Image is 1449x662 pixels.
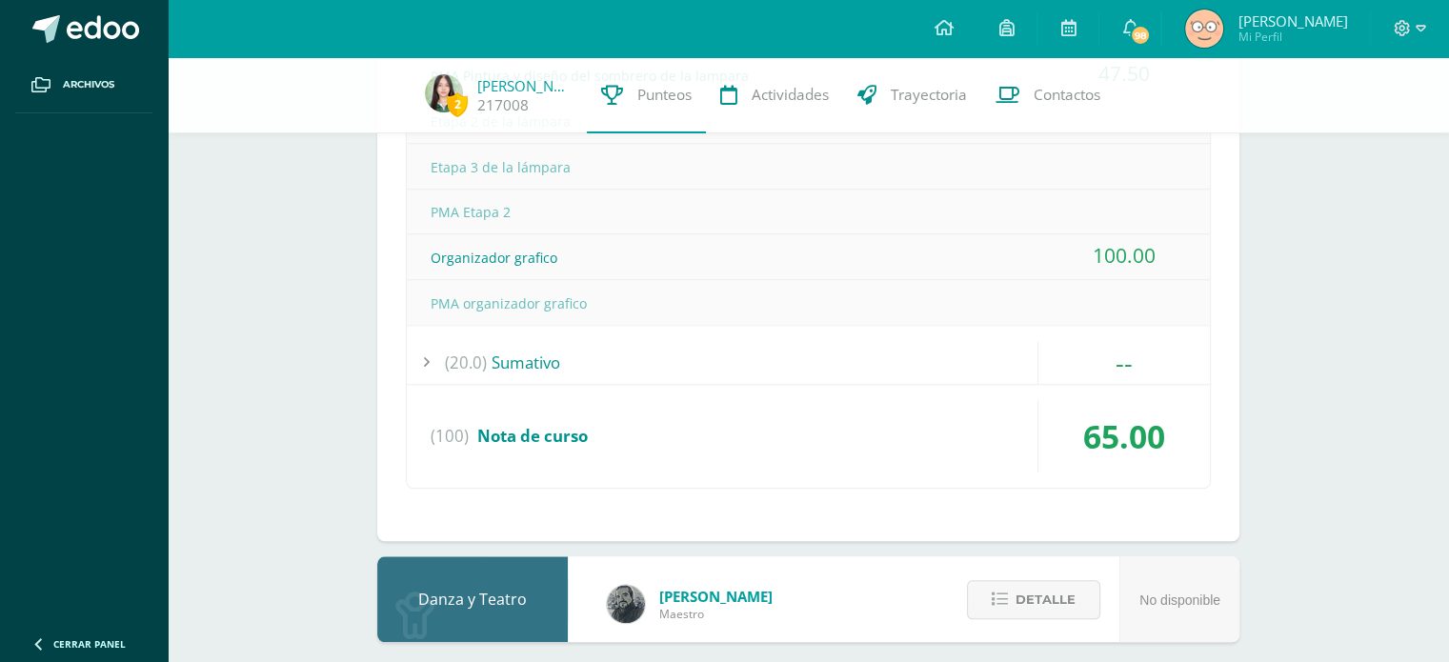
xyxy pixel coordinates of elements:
span: Trayectoria [891,85,967,105]
a: [PERSON_NAME] [477,76,573,95]
div: PMA Etapa 2 [407,191,1210,233]
span: Actividades [752,85,829,105]
a: Punteos [587,57,706,133]
span: 2 [447,92,468,116]
div: PMA organizador grafico [407,282,1210,325]
span: [PERSON_NAME] [1238,11,1347,30]
div: Etapa 3 de la lámpara [407,146,1210,189]
span: (100) [431,400,469,472]
div: -- [1038,341,1210,384]
div: Sumativo [407,341,1210,384]
a: Contactos [981,57,1115,133]
span: Maestro [659,606,773,622]
div: Danza y Teatro [377,556,568,642]
a: 217008 [477,95,529,115]
span: Cerrar panel [53,637,126,651]
a: Archivos [15,57,152,113]
img: 534664ee60f520b42d8813f001d89cd9.png [1185,10,1223,48]
img: 8c1a34b3b9342903322ec75c6fc362cc.png [425,74,463,112]
span: Nota de curso [477,425,588,447]
img: 8ba24283638e9cc0823fe7e8b79ee805.png [607,585,645,623]
span: Mi Perfil [1238,29,1347,45]
span: No disponible [1139,592,1220,608]
span: 98 [1130,25,1151,46]
span: Detalle [1016,582,1076,617]
span: Contactos [1034,85,1100,105]
a: Trayectoria [843,57,981,133]
span: Punteos [637,85,692,105]
div: 65.00 [1038,400,1210,472]
div: 100.00 [1038,234,1210,277]
a: Actividades [706,57,843,133]
div: Organizador grafico [407,236,1210,279]
span: [PERSON_NAME] [659,587,773,606]
span: (20.0) [445,341,487,384]
span: Archivos [63,77,114,92]
button: Detalle [967,580,1100,619]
